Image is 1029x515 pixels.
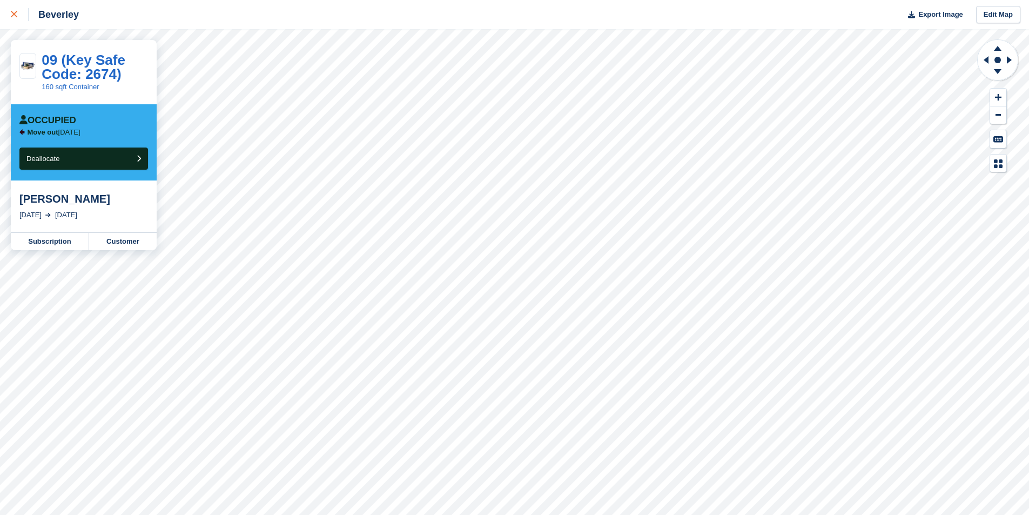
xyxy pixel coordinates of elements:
[19,210,42,220] div: [DATE]
[29,8,79,21] div: Beverley
[11,233,89,250] a: Subscription
[42,52,125,82] a: 09 (Key Safe Code: 2674)
[28,128,80,137] p: [DATE]
[990,155,1006,172] button: Map Legend
[42,83,99,91] a: 160 sqft Container
[918,9,963,20] span: Export Image
[990,106,1006,124] button: Zoom Out
[990,89,1006,106] button: Zoom In
[19,115,76,126] div: Occupied
[89,233,157,250] a: Customer
[19,148,148,170] button: Deallocate
[28,128,58,136] span: Move out
[990,130,1006,148] button: Keyboard Shortcuts
[19,192,148,205] div: [PERSON_NAME]
[19,129,25,135] img: arrow-left-icn-90495f2de72eb5bd0bd1c3c35deca35cc13f817d75bef06ecd7c0b315636ce7e.svg
[45,213,51,217] img: arrow-right-light-icn-cde0832a797a2874e46488d9cf13f60e5c3a73dbe684e267c42b8395dfbc2abf.svg
[20,60,36,72] img: 20-ft-container.jpg
[976,6,1020,24] a: Edit Map
[26,155,59,163] span: Deallocate
[55,210,77,220] div: [DATE]
[902,6,963,24] button: Export Image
